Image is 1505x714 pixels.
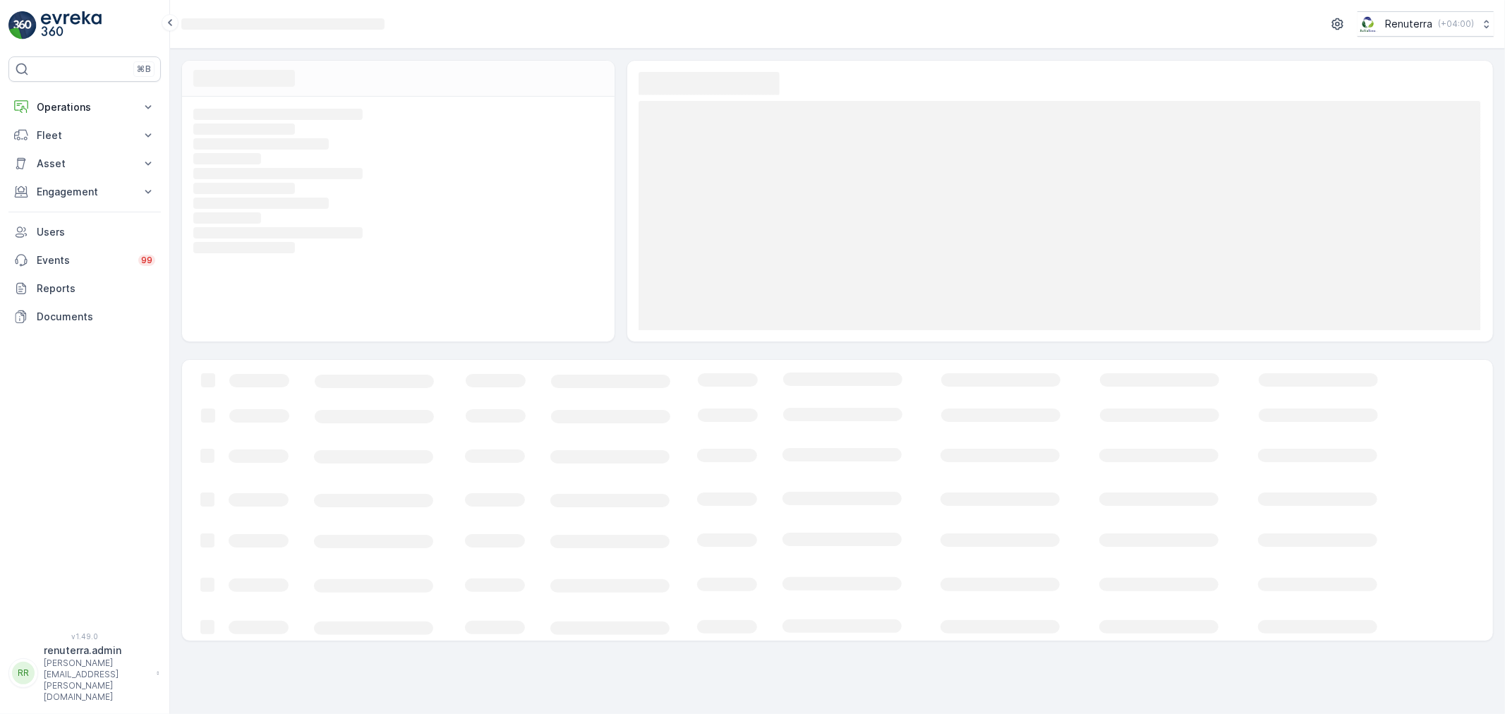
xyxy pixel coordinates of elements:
p: Operations [37,100,133,114]
button: Renuterra(+04:00) [1358,11,1494,37]
button: Engagement [8,178,161,206]
p: Events [37,253,130,267]
a: Reports [8,274,161,303]
a: Users [8,218,161,246]
p: 99 [141,255,152,266]
button: Fleet [8,121,161,150]
span: v 1.49.0 [8,632,161,641]
img: Screenshot_2024-07-26_at_13.33.01.png [1358,16,1379,32]
p: Reports [37,282,155,296]
button: Operations [8,93,161,121]
p: Engagement [37,185,133,199]
p: ⌘B [137,63,151,75]
button: RRrenuterra.admin[PERSON_NAME][EMAIL_ADDRESS][PERSON_NAME][DOMAIN_NAME] [8,643,161,703]
img: logo [8,11,37,40]
a: Documents [8,303,161,331]
p: Documents [37,310,155,324]
div: RR [12,662,35,684]
p: Renuterra [1385,17,1432,31]
a: Events99 [8,246,161,274]
button: Asset [8,150,161,178]
p: Asset [37,157,133,171]
p: [PERSON_NAME][EMAIL_ADDRESS][PERSON_NAME][DOMAIN_NAME] [44,658,150,703]
p: Fleet [37,128,133,143]
p: renuterra.admin [44,643,150,658]
p: ( +04:00 ) [1438,18,1474,30]
p: Users [37,225,155,239]
img: logo_light-DOdMpM7g.png [41,11,102,40]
